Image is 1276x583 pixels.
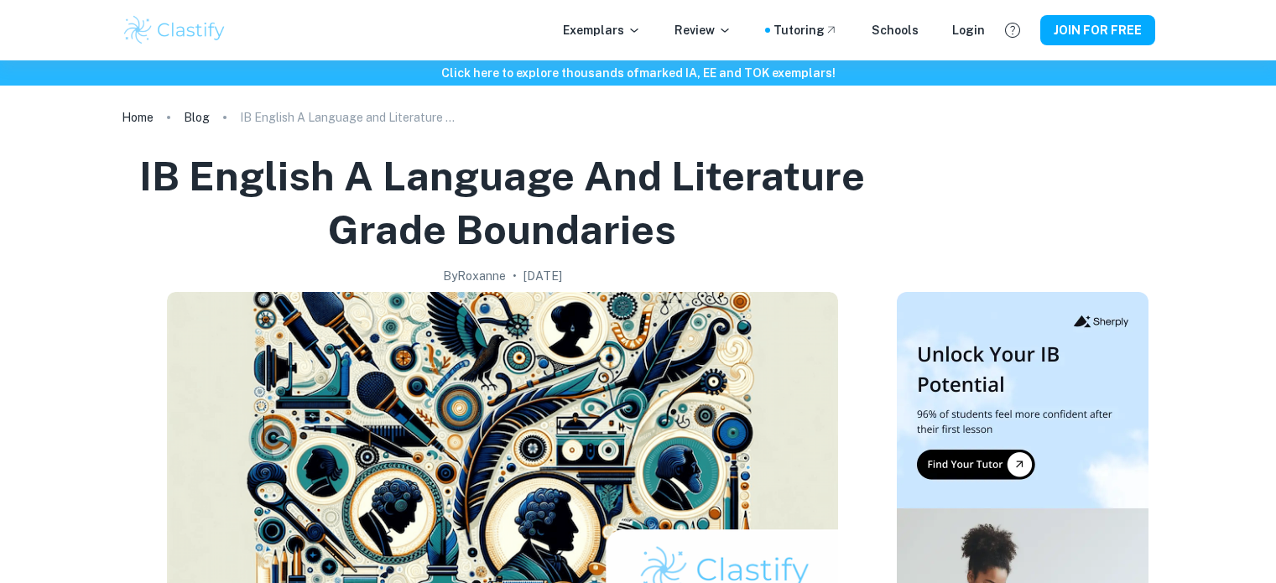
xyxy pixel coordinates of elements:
[998,16,1027,44] button: Help and Feedback
[952,21,985,39] a: Login
[1040,15,1155,45] button: JOIN FOR FREE
[184,106,210,129] a: Blog
[773,21,838,39] a: Tutoring
[128,149,877,257] h1: IB English A Language and Literature Grade Boundaries
[443,267,506,285] h2: By Roxanne
[3,64,1273,82] h6: Click here to explore thousands of marked IA, EE and TOK exemplars !
[674,21,732,39] p: Review
[122,13,228,47] img: Clastify logo
[513,267,517,285] p: •
[122,106,154,129] a: Home
[523,267,562,285] h2: [DATE]
[563,21,641,39] p: Exemplars
[240,108,458,127] p: IB English A Language and Literature Grade Boundaries
[872,21,919,39] a: Schools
